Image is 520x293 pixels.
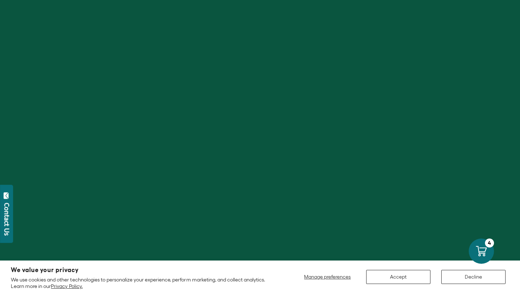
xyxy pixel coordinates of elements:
span: Manage preferences [304,274,351,280]
button: Accept [366,270,430,284]
button: Manage preferences [300,270,355,284]
div: Contact Us [3,203,10,236]
div: 4 [485,239,494,248]
p: We use cookies and other technologies to personalize your experience, perform marketing, and coll... [11,276,275,289]
button: Decline [441,270,506,284]
h2: We value your privacy [11,267,275,273]
a: Privacy Policy. [51,283,82,289]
